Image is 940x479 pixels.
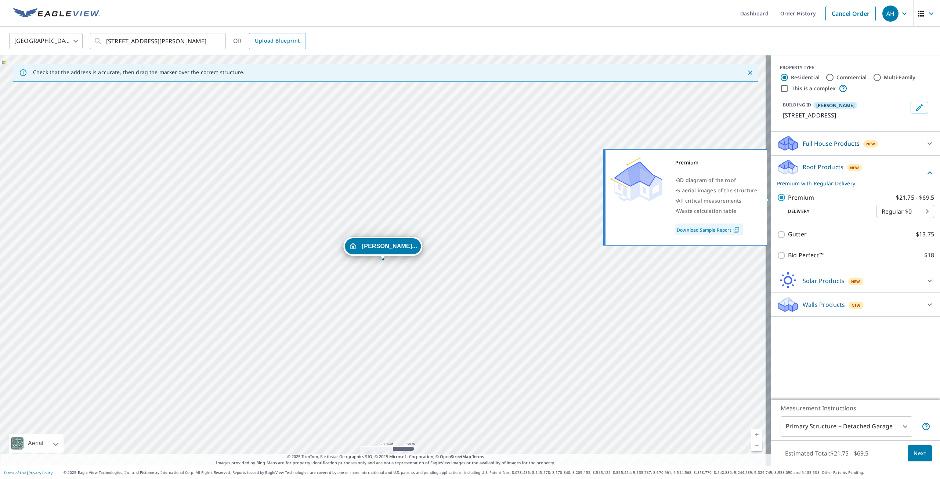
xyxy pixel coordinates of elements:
[9,434,64,453] div: Aerial
[851,279,860,284] span: New
[751,429,762,440] a: Current Level 17, Zoom In
[751,440,762,451] a: Current Level 17, Zoom Out
[896,193,934,202] p: $21.75 - $69.5
[440,454,471,459] a: OpenStreetMap
[64,470,936,475] p: © 2025 Eagle View Technologies, Inc. and Pictometry International Corp. All Rights Reserved. Repo...
[852,302,861,308] span: New
[908,445,932,462] button: Next
[29,470,53,475] a: Privacy Policy
[233,33,306,49] div: OR
[816,102,854,109] span: [PERSON_NAME]
[9,31,83,51] div: [GEOGRAPHIC_DATA]
[916,230,934,239] p: $13.75
[777,179,925,187] p: Premium with Regular Delivery
[803,163,843,171] p: Roof Products
[675,175,758,185] div: •
[13,8,100,19] img: EV Logo
[788,230,807,239] p: Gutter
[611,157,662,202] img: Premium
[791,74,820,81] label: Residential
[882,6,899,22] div: AH
[866,141,875,147] span: New
[788,251,824,260] p: Bid Perfect™
[343,237,422,260] div: Dropped pin, building EARNEST JOHNSON , Residential property, 6132 Lancaster Dr Flint, MI 48532
[783,102,811,108] p: BUILDING ID
[803,300,845,309] p: Walls Products
[924,251,934,260] p: $18
[677,187,757,194] span: 5 aerial images of the structure
[922,422,930,431] span: Your report will include the primary structure and a detached garage if one exists.
[675,206,758,216] div: •
[777,208,876,215] p: Delivery
[792,85,836,92] label: This is a complex
[803,276,845,285] p: Solar Products
[677,177,736,184] span: 3D diagram of the roof
[677,197,741,204] span: All critical measurements
[472,454,484,459] a: Terms
[884,74,916,81] label: Multi-Family
[783,111,908,120] p: [STREET_ADDRESS]
[362,243,417,249] span: [PERSON_NAME]...
[33,69,245,76] p: Check that the address is accurate, then drag the marker over the correct structure.
[4,471,53,475] p: |
[731,226,741,233] img: Pdf Icon
[777,159,934,187] div: Roof ProductsNewPremium with Regular Delivery
[677,207,736,214] span: Waste calculation table
[675,196,758,206] div: •
[911,102,928,113] button: Edit building EARNEST JOHNSON
[788,193,814,202] p: Premium
[780,64,931,71] div: PROPERTY TYPE
[777,272,934,290] div: Solar ProductsNew
[287,454,484,460] span: © 2025 TomTom, Earthstar Geographics SIO, © 2025 Microsoft Corporation, ©
[4,470,26,475] a: Terms of Use
[781,404,930,413] p: Measurement Instructions
[255,36,300,46] span: Upload Blueprint
[850,165,859,171] span: New
[779,445,875,461] p: Estimated Total: $21.75 - $69.5
[777,296,934,313] div: Walls ProductsNew
[781,416,912,437] div: Primary Structure + Detached Garage
[249,33,305,49] a: Upload Blueprint
[836,74,867,81] label: Commercial
[675,185,758,196] div: •
[675,224,743,235] a: Download Sample Report
[675,157,758,168] div: Premium
[745,68,755,77] button: Close
[876,201,934,222] div: Regular $0
[825,6,876,21] a: Cancel Order
[777,135,934,152] div: Full House ProductsNew
[106,31,211,51] input: Search by address or latitude-longitude
[26,434,46,453] div: Aerial
[803,139,860,148] p: Full House Products
[914,449,926,458] span: Next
